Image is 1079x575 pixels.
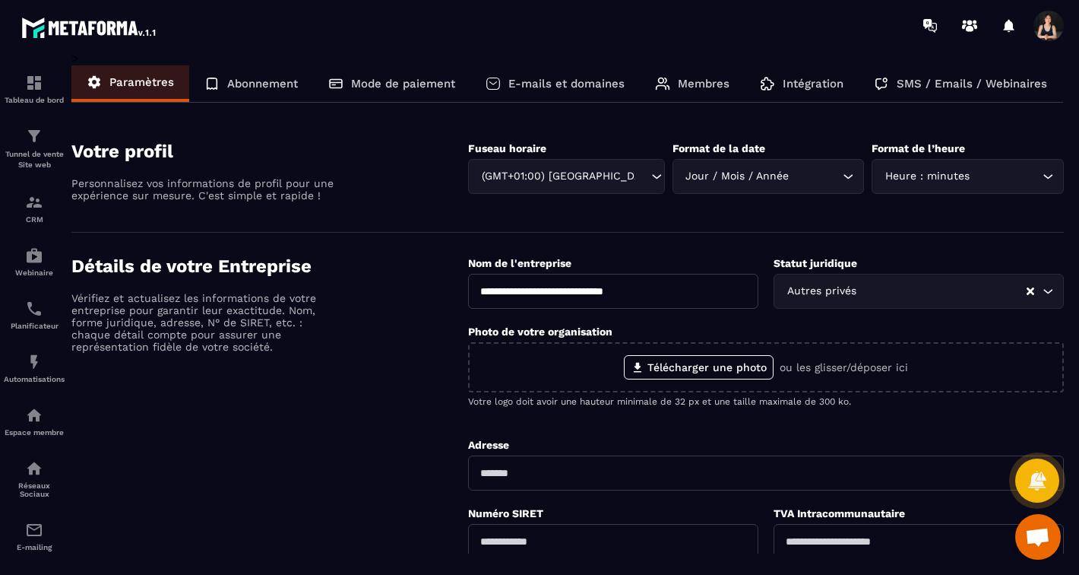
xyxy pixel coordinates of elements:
[468,142,546,154] label: Fuseau horaire
[25,406,43,424] img: automations
[4,182,65,235] a: formationformationCRM
[4,375,65,383] p: Automatisations
[783,77,843,91] p: Intégration
[973,168,1039,185] input: Search for option
[4,149,65,170] p: Tunnel de vente Site web
[780,361,908,373] p: ou les glisser/déposer ici
[4,215,65,224] p: CRM
[468,326,612,338] label: Photo de votre organisation
[25,127,43,145] img: formation
[71,256,468,277] h4: Détails de votre Entreprise
[1027,286,1034,297] button: Clear Selected
[71,141,468,162] h4: Votre profil
[624,355,774,380] label: Télécharger une photo
[872,159,1064,194] div: Search for option
[672,142,765,154] label: Format de la date
[774,274,1064,309] div: Search for option
[227,77,298,91] p: Abonnement
[774,257,857,269] label: Statut juridique
[4,235,65,288] a: automationsautomationsWebinaire
[25,521,43,539] img: email
[4,268,65,277] p: Webinaire
[4,395,65,448] a: automationsautomationsEspace membre
[4,62,65,116] a: formationformationTableau de bord
[4,510,65,563] a: emailemailE-mailing
[25,300,43,318] img: scheduler
[351,77,455,91] p: Mode de paiement
[783,283,859,300] span: Autres privés
[682,168,793,185] span: Jour / Mois / Année
[25,74,43,92] img: formation
[4,543,65,551] p: E-mailing
[4,322,65,330] p: Planificateur
[25,246,43,265] img: automations
[4,96,65,104] p: Tableau de bord
[4,342,65,395] a: automationsautomationsAutomatisations
[4,448,65,510] a: social-networksocial-networkRéseaux Sociaux
[21,14,158,41] img: logo
[678,77,729,91] p: Membres
[1015,514,1061,560] div: Ouvrir le chat
[468,396,1064,407] p: Votre logo doit avoir une hauteur minimale de 32 px et une taille maximale de 300 ko.
[636,168,647,185] input: Search for option
[4,288,65,342] a: schedulerschedulerPlanificateur
[109,75,174,89] p: Paramètres
[872,142,965,154] label: Format de l’heure
[71,292,337,353] p: Vérifiez et actualisez les informations de votre entreprise pour garantir leur exactitude. Nom, f...
[897,77,1047,91] p: SMS / Emails / Webinaires
[672,159,865,194] div: Search for option
[71,177,337,202] p: Personnalisez vos informations de profil pour une expérience sur mesure. C'est simple et rapide !
[508,77,625,91] p: E-mails et domaines
[4,428,65,437] p: Espace membre
[4,481,65,498] p: Réseaux Sociaux
[468,257,571,269] label: Nom de l'entreprise
[25,193,43,211] img: formation
[468,439,509,451] label: Adresse
[25,353,43,371] img: automations
[25,459,43,478] img: social-network
[859,283,1025,300] input: Search for option
[774,507,905,519] label: TVA Intracommunautaire
[468,507,543,519] label: Numéro SIRET
[881,168,973,185] span: Heure : minutes
[793,168,840,185] input: Search for option
[468,159,665,194] div: Search for option
[4,116,65,182] a: formationformationTunnel de vente Site web
[478,168,636,185] span: (GMT+01:00) [GEOGRAPHIC_DATA]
